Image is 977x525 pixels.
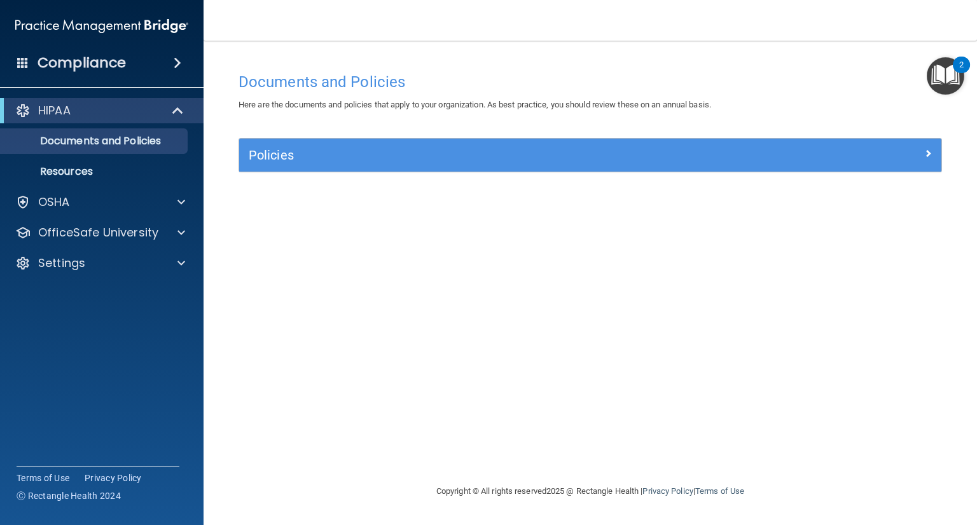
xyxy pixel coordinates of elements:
p: OSHA [38,194,70,210]
h4: Documents and Policies [239,74,942,90]
div: Copyright © All rights reserved 2025 @ Rectangle Health | | [358,471,822,512]
p: Settings [38,256,85,271]
span: Here are the documents and policies that apply to your organization. As best practice, you should... [239,100,711,109]
a: Terms of Use [695,486,744,496]
p: HIPAA [38,103,71,118]
img: PMB logo [15,13,188,39]
h5: Policies [249,148,756,162]
a: Settings [15,256,185,271]
h4: Compliance [38,54,126,72]
a: HIPAA [15,103,184,118]
a: Policies [249,145,932,165]
span: Ⓒ Rectangle Health 2024 [17,489,121,502]
p: Documents and Policies [8,135,182,147]
a: Terms of Use [17,472,69,484]
a: OSHA [15,194,185,210]
a: OfficeSafe University [15,225,185,240]
p: OfficeSafe University [38,225,158,240]
a: Privacy Policy [85,472,142,484]
p: Resources [8,165,182,178]
div: 2 [959,65,964,81]
button: Open Resource Center, 2 new notifications [927,57,964,95]
a: Privacy Policy [642,486,693,496]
